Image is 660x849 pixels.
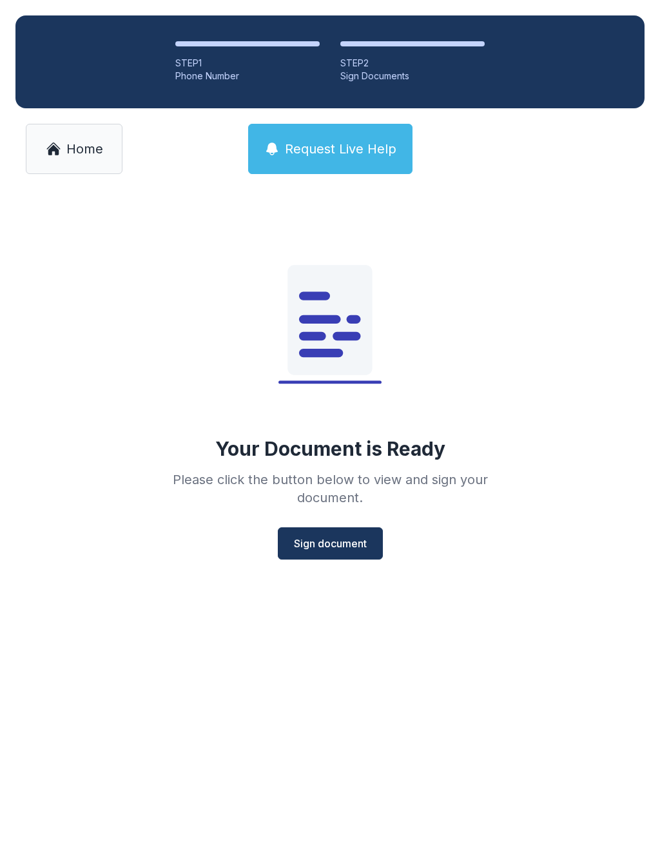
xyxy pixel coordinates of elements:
[66,140,103,158] span: Home
[175,57,320,70] div: STEP 1
[340,70,485,83] div: Sign Documents
[144,471,516,507] div: Please click the button below to view and sign your document.
[175,70,320,83] div: Phone Number
[340,57,485,70] div: STEP 2
[285,140,396,158] span: Request Live Help
[294,536,367,551] span: Sign document
[215,437,445,460] div: Your Document is Ready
